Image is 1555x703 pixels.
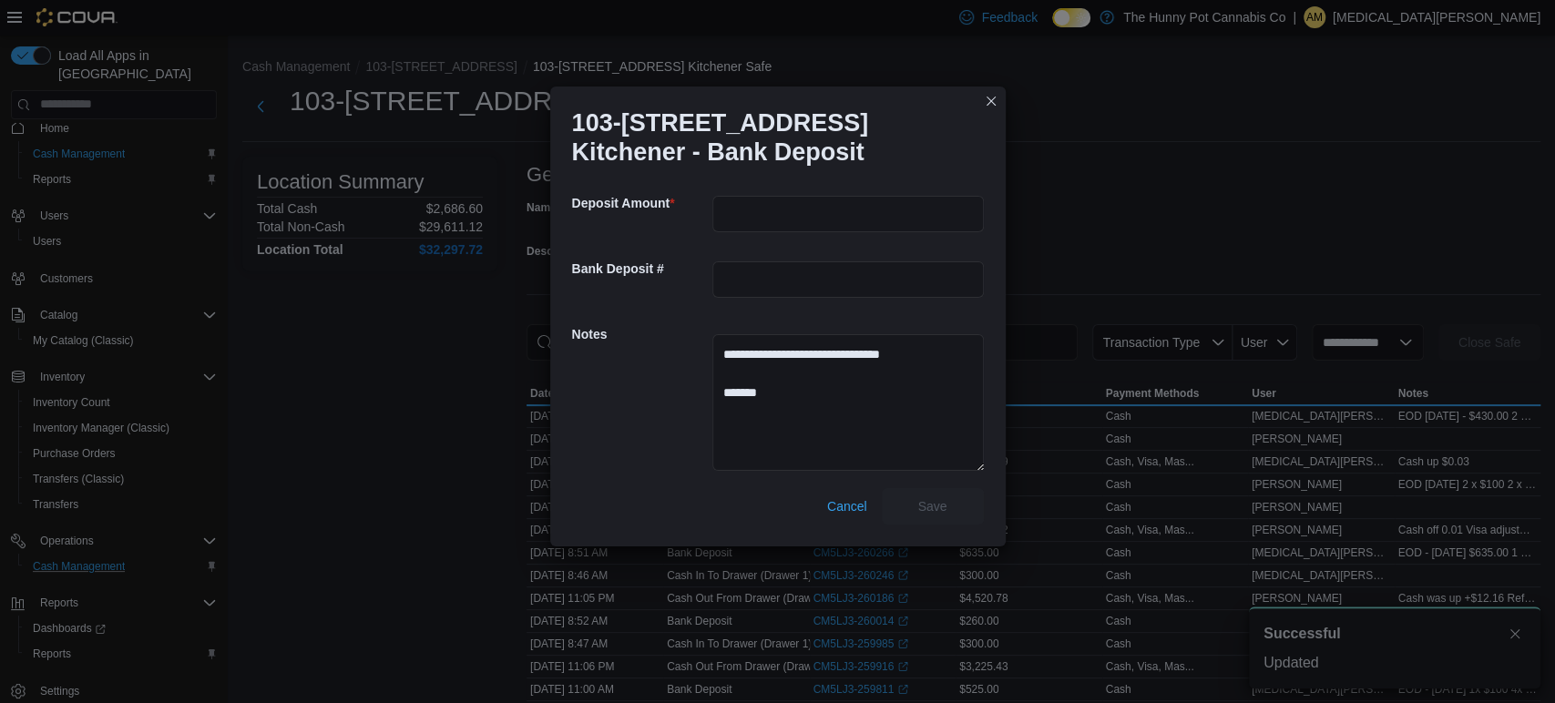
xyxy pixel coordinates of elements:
h5: Notes [572,316,709,352]
button: Save [882,488,984,525]
h1: 103-[STREET_ADDRESS] Kitchener - Bank Deposit [572,108,969,167]
h5: Deposit Amount [572,185,709,221]
span: Save [918,497,947,515]
button: Closes this modal window [980,90,1002,112]
span: Cancel [827,497,867,515]
button: Cancel [820,488,875,525]
h5: Bank Deposit # [572,250,709,287]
